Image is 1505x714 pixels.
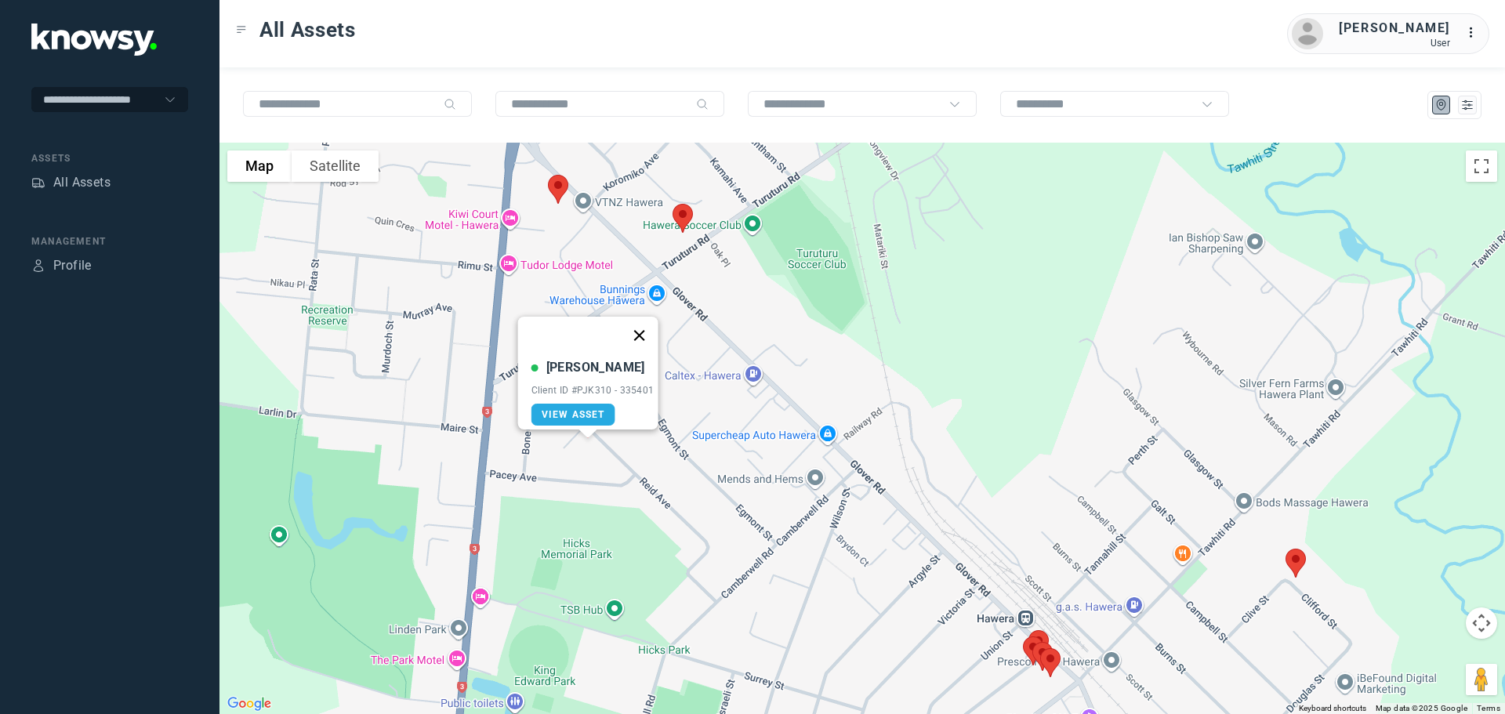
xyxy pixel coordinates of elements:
[1466,24,1485,42] div: :
[620,317,658,354] button: Close
[227,150,292,182] button: Show street map
[1299,703,1366,714] button: Keyboard shortcuts
[542,409,605,420] span: View Asset
[1466,24,1485,45] div: :
[1466,607,1497,639] button: Map camera controls
[1467,27,1482,38] tspan: ...
[1292,18,1323,49] img: avatar.png
[53,173,111,192] div: All Assets
[31,173,111,192] a: AssetsAll Assets
[1466,150,1497,182] button: Toggle fullscreen view
[31,24,157,56] img: Application Logo
[223,694,275,714] a: Open this area in Google Maps (opens a new window)
[1339,38,1450,49] div: User
[1460,98,1474,112] div: List
[31,151,188,165] div: Assets
[531,404,615,426] a: View Asset
[292,150,379,182] button: Show satellite imagery
[1434,98,1449,112] div: Map
[31,234,188,248] div: Management
[531,385,655,396] div: Client ID #PJK310 - 335401
[1339,19,1450,38] div: [PERSON_NAME]
[31,259,45,273] div: Profile
[31,256,92,275] a: ProfileProfile
[31,176,45,190] div: Assets
[696,98,709,111] div: Search
[546,358,645,377] div: [PERSON_NAME]
[1477,704,1500,712] a: Terms (opens in new tab)
[444,98,456,111] div: Search
[53,256,92,275] div: Profile
[236,24,247,35] div: Toggle Menu
[1466,664,1497,695] button: Drag Pegman onto the map to open Street View
[259,16,356,44] span: All Assets
[223,694,275,714] img: Google
[1376,704,1467,712] span: Map data ©2025 Google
